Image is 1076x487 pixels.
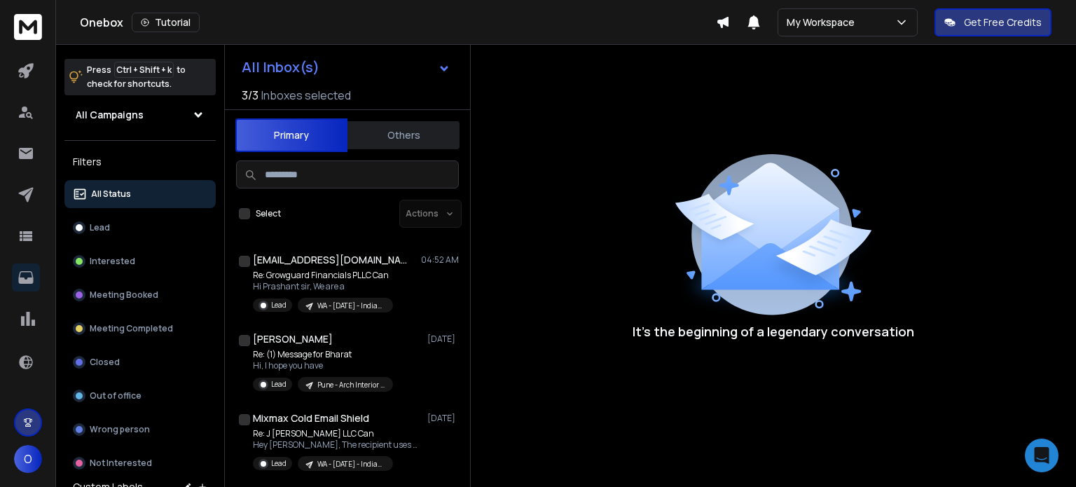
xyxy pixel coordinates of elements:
p: Pune - Arch Interior - [DATE] [317,380,385,390]
p: Re: (1) Message for Bharat [253,349,393,360]
p: WA - [DATE] - Indians [317,459,385,469]
div: Open Intercom Messenger [1025,439,1058,472]
p: Re: Growguard Financials PLLC Can [253,270,393,281]
button: O [14,445,42,473]
p: WA - [DATE] - Indians [317,301,385,311]
p: Hi, I hope you have [253,360,393,371]
h3: Filters [64,152,216,172]
p: Closed [90,357,120,368]
button: Meeting Completed [64,315,216,343]
p: Meeting Booked [90,289,158,301]
p: Lead [271,379,287,390]
h1: [EMAIL_ADDRESS][DOMAIN_NAME] [253,253,407,267]
button: Closed [64,348,216,376]
p: Get Free Credits [964,15,1042,29]
button: Tutorial [132,13,200,32]
p: [DATE] [427,334,459,345]
h3: Inboxes selected [261,87,351,104]
p: 04:52 AM [421,254,459,266]
p: Interested [90,256,135,267]
button: Lead [64,214,216,242]
button: Interested [64,247,216,275]
h1: Mixmax Cold Email Shield [253,411,369,425]
button: Out of office [64,382,216,410]
p: It’s the beginning of a legendary conversation [633,322,914,341]
p: Lead [90,222,110,233]
p: Wrong person [90,424,150,435]
p: Lead [271,458,287,469]
p: Not Interested [90,458,152,469]
button: Primary [235,118,347,152]
button: Wrong person [64,416,216,444]
h1: [PERSON_NAME] [253,332,333,346]
button: All Inbox(s) [230,53,462,81]
div: Onebox [80,13,716,32]
button: Others [347,120,460,151]
p: All Status [91,188,131,200]
h1: All Inbox(s) [242,60,319,74]
p: Re: J [PERSON_NAME] LLC Can [253,428,421,439]
p: My Workspace [787,15,860,29]
p: [DATE] [427,413,459,424]
p: Hey [PERSON_NAME], The recipient uses Mixmax [253,439,421,451]
p: Lead [271,300,287,310]
button: Meeting Booked [64,281,216,309]
span: 3 / 3 [242,87,258,104]
h1: All Campaigns [76,108,144,122]
button: Not Interested [64,449,216,477]
button: All Status [64,180,216,208]
span: Ctrl + Shift + k [114,62,174,78]
button: All Campaigns [64,101,216,129]
p: Meeting Completed [90,323,173,334]
p: Press to check for shortcuts. [87,63,186,91]
p: Out of office [90,390,142,402]
p: Hi Prashant sir, We are a [253,281,393,292]
button: Get Free Credits [934,8,1051,36]
label: Select [256,208,281,219]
